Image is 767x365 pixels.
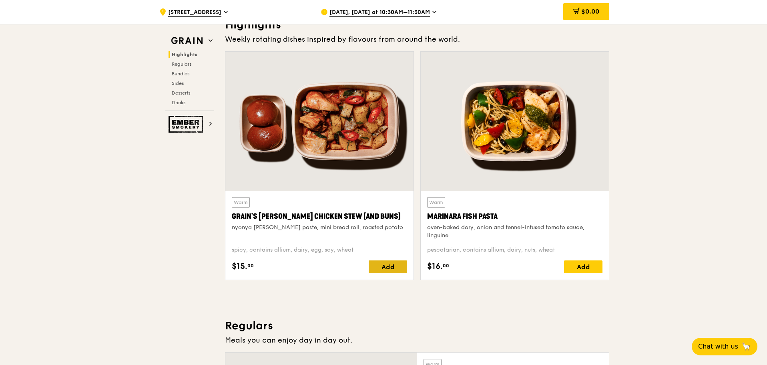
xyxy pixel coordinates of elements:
[172,90,190,96] span: Desserts
[168,8,221,17] span: [STREET_ADDRESS]
[232,224,407,232] div: nyonya [PERSON_NAME] paste, mini bread roll, roasted potato
[692,338,757,355] button: Chat with us🦙
[225,335,609,346] div: Meals you can enjoy day in day out.
[172,100,185,105] span: Drinks
[172,81,184,86] span: Sides
[232,260,247,272] span: $15.
[232,197,250,208] div: Warm
[741,342,751,351] span: 🦙
[172,61,191,67] span: Regulars
[232,211,407,222] div: Grain's [PERSON_NAME] Chicken Stew (and buns)
[172,71,189,77] span: Bundles
[427,260,443,272] span: $16.
[581,8,599,15] span: $0.00
[427,197,445,208] div: Warm
[329,8,430,17] span: [DATE], [DATE] at 10:30AM–11:30AM
[169,116,205,133] img: Ember Smokery web logo
[172,52,197,57] span: Highlights
[247,262,254,269] span: 00
[427,211,602,222] div: Marinara Fish Pasta
[225,34,609,45] div: Weekly rotating dishes inspired by flavours from around the world.
[564,260,602,273] div: Add
[698,342,738,351] span: Chat with us
[427,246,602,254] div: pescatarian, contains allium, dairy, nuts, wheat
[427,224,602,240] div: oven-baked dory, onion and fennel-infused tomato sauce, linguine
[225,18,609,32] h3: Highlights
[369,260,407,273] div: Add
[443,262,449,269] span: 00
[232,246,407,254] div: spicy, contains allium, dairy, egg, soy, wheat
[225,319,609,333] h3: Regulars
[169,34,205,48] img: Grain web logo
